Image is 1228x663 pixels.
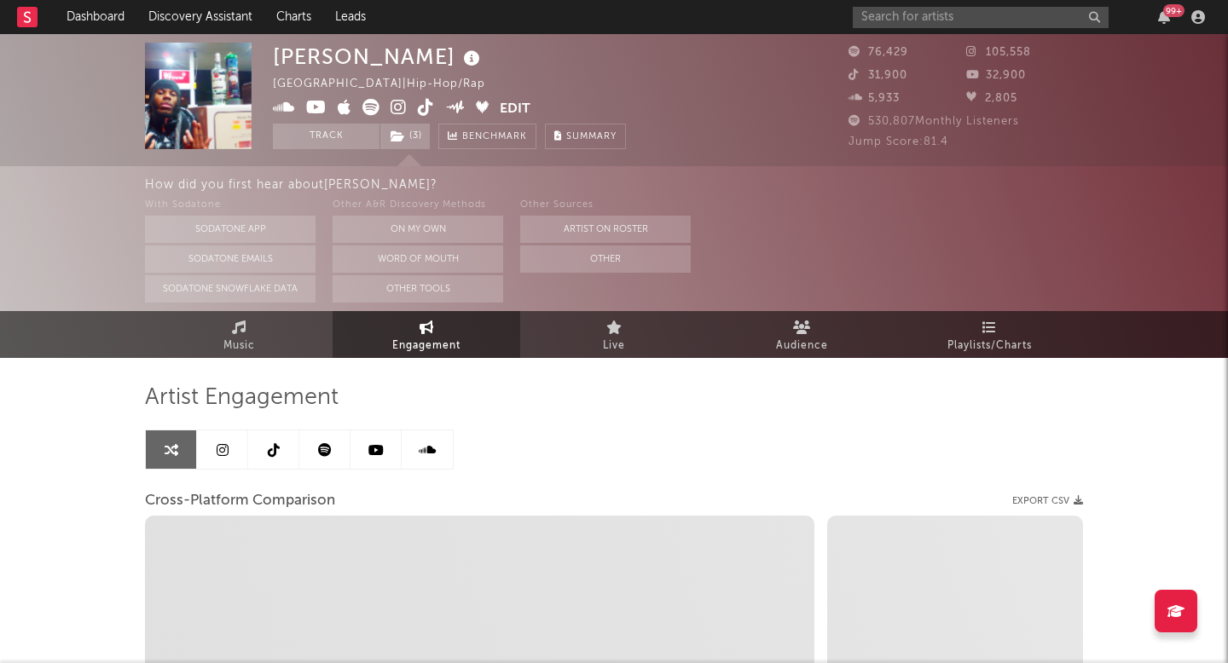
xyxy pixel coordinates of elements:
div: How did you first hear about [PERSON_NAME] ? [145,175,1228,195]
span: 5,933 [849,93,900,104]
span: 76,429 [849,47,908,58]
button: Other Tools [333,275,503,303]
span: Summary [566,132,617,141]
span: 530,807 Monthly Listeners [849,116,1019,127]
div: With Sodatone [145,195,316,216]
button: Word Of Mouth [333,245,503,273]
span: 32,900 [966,70,1026,81]
span: Cross-Platform Comparison [145,491,335,511]
button: Summary [545,124,626,149]
div: [GEOGRAPHIC_DATA] | Hip-Hop/Rap [273,74,505,95]
button: (3) [380,124,430,149]
span: Live [603,336,625,356]
span: Playlists/Charts [947,336,1032,356]
span: Music [223,336,255,356]
span: 105,558 [966,47,1031,58]
div: Other Sources [520,195,691,216]
a: Playlists/Charts [895,311,1083,358]
span: 31,900 [849,70,907,81]
a: Music [145,311,333,358]
span: Artist Engagement [145,388,339,408]
span: Audience [776,336,828,356]
div: 99 + [1163,4,1185,17]
div: [PERSON_NAME] [273,43,484,71]
button: On My Own [333,216,503,243]
span: Engagement [392,336,460,356]
button: 99+ [1158,10,1170,24]
a: Live [520,311,708,358]
a: Benchmark [438,124,536,149]
button: Edit [500,99,530,120]
button: Sodatone Emails [145,245,316,273]
a: Engagement [333,311,520,358]
span: ( 3 ) [379,124,431,149]
span: Jump Score: 81.4 [849,136,948,147]
button: Sodatone Snowflake Data [145,275,316,303]
input: Search for artists [853,7,1109,28]
button: Export CSV [1012,496,1083,506]
div: Other A&R Discovery Methods [333,195,503,216]
button: Other [520,245,691,273]
button: Track [273,124,379,149]
a: Audience [708,311,895,358]
button: Sodatone App [145,216,316,243]
span: 2,805 [966,93,1017,104]
span: Benchmark [462,127,527,147]
button: Artist on Roster [520,216,691,243]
